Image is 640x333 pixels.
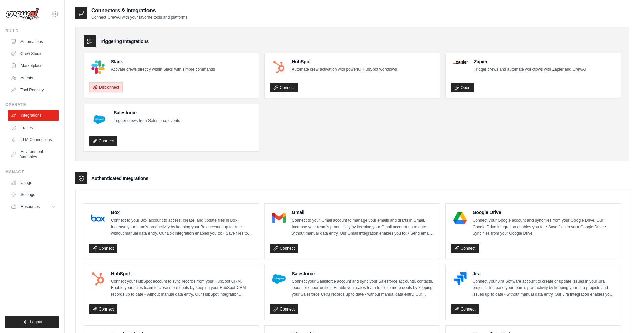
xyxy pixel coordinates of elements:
img: Box Logo [91,211,105,225]
h2: Connectors & Integrations [91,7,187,15]
p: Activate crews directly within Slack with simple commands [111,66,215,73]
a: Automations [8,36,59,47]
div: Manage [5,169,59,175]
a: Connect [451,244,479,253]
button: Logout [5,316,59,328]
img: Logo [5,8,39,20]
p: Connect your Google account and sync files from your Google Drive. Our Google Drive integration e... [473,217,615,237]
a: Connect [270,83,298,92]
a: Tool Registry [8,85,59,95]
img: Salesforce Logo [91,111,108,128]
a: Agents [8,73,59,83]
h4: Box [111,209,253,216]
img: Slack Logo [91,60,105,74]
a: Traces [8,122,59,133]
a: Marketplace [8,60,59,71]
a: Usage [8,177,59,188]
h4: HubSpot [111,270,253,277]
img: Google Drive Logo [453,211,467,225]
p: Connect your HubSpot account to sync records from your HubSpot CRM. Enable your sales team to clo... [111,278,253,298]
h3: Authenticated Integrations [91,175,148,182]
img: Salesforce Logo [272,272,286,286]
p: Connect CrewAI with your favorite tools and platforms [91,15,187,20]
h4: Slack [111,58,215,65]
p: Connect to your Box account to access, create, and update files in Box. Increase your team’s prod... [111,217,253,237]
img: HubSpot Logo [91,272,105,286]
a: Connect [270,244,298,253]
a: Connect [451,304,479,314]
a: Settings [8,189,59,200]
a: Connect [89,136,117,146]
span: Logout [30,319,42,325]
a: LLM Connections [8,134,59,145]
h4: Jira [473,270,615,277]
img: HubSpot Logo [272,60,286,74]
p: Connect your Jira Software account to create or update issues in your Jira projects. Increase you... [473,278,615,298]
p: Trigger crews and automate workflows with Zapier and CrewAI [474,66,586,73]
a: Connect [89,244,117,253]
p: Connect your Salesforce account and sync your Salesforce accounts, contacts, leads, or opportunit... [292,278,434,298]
h4: Salesforce [114,109,180,116]
p: Trigger crews from Salesforce events [114,117,180,124]
h4: Gmail [292,209,434,216]
img: Jira Logo [453,272,467,286]
a: Connect [89,304,117,314]
div: Build [5,28,59,34]
img: Zapier Logo [453,60,468,64]
a: Crew Studio [8,48,59,59]
h4: Google Drive [473,209,615,216]
img: Gmail Logo [272,211,286,225]
h4: Zapier [474,58,586,65]
a: Connect [270,304,298,314]
h4: Salesforce [292,270,434,277]
a: Integrations [8,110,59,121]
h3: Triggering Integrations [100,38,149,45]
p: Connect to your Gmail account to manage your emails and drafts in Gmail. Increase your team’s pro... [292,217,434,237]
span: Resources [20,204,40,209]
p: Automate crew activation with powerful HubSpot workflows [292,66,397,73]
h4: HubSpot [292,58,397,65]
button: Resources [8,201,59,212]
button: Disconnect [89,82,123,92]
div: Operate [5,102,59,107]
a: Environment Variables [8,146,59,162]
a: Open [451,83,474,92]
